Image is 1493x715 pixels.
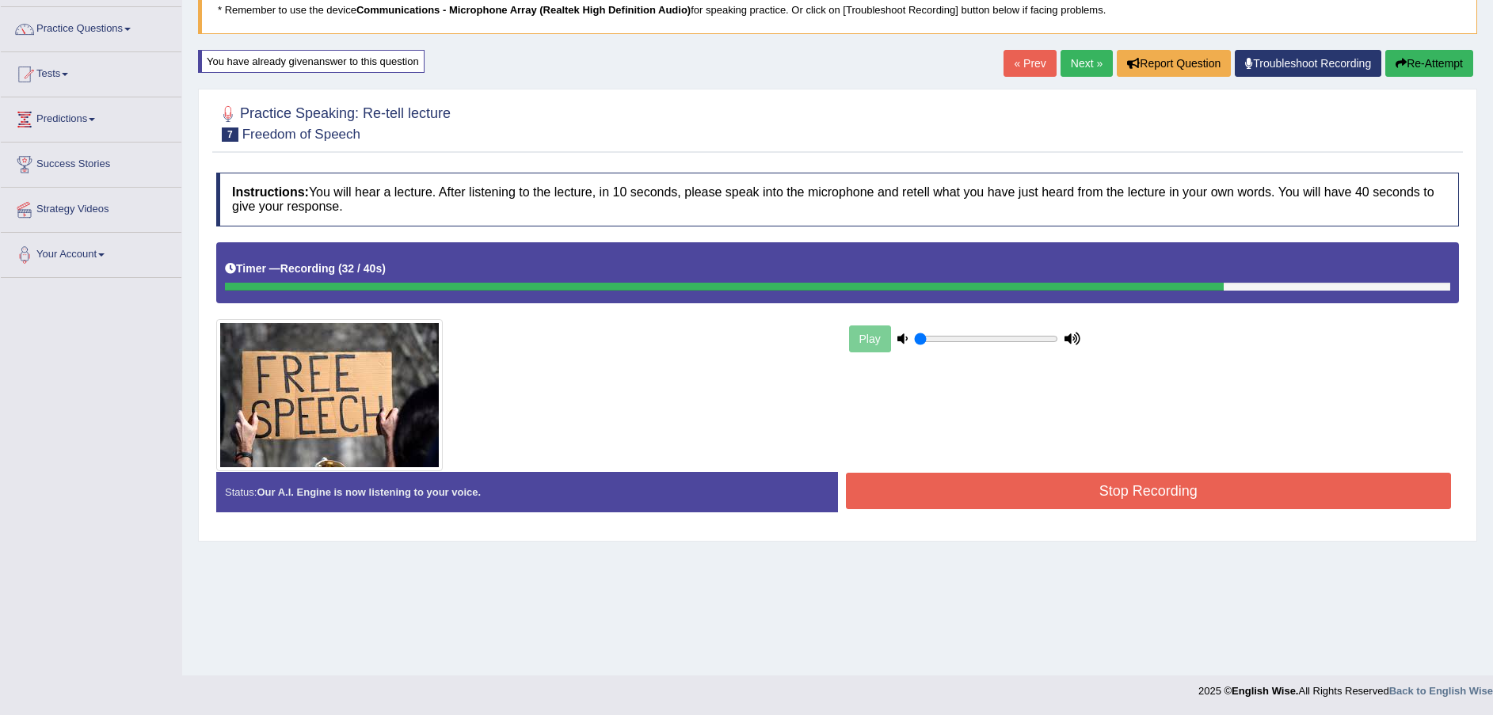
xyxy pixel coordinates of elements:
[232,185,309,199] b: Instructions:
[257,486,481,498] strong: Our A.I. Engine is now listening to your voice.
[1004,50,1056,77] a: « Prev
[216,472,838,512] div: Status:
[342,262,383,275] b: 32 / 40s
[382,262,386,275] b: )
[1,52,181,92] a: Tests
[1,233,181,272] a: Your Account
[1061,50,1113,77] a: Next »
[1235,50,1381,77] a: Troubleshoot Recording
[1,97,181,137] a: Predictions
[846,473,1452,509] button: Stop Recording
[1389,685,1493,697] a: Back to English Wise
[1,7,181,47] a: Practice Questions
[225,263,386,275] h5: Timer —
[242,127,360,142] small: Freedom of Speech
[1,143,181,182] a: Success Stories
[338,262,342,275] b: (
[198,50,425,73] div: You have already given answer to this question
[222,127,238,142] span: 7
[356,4,691,16] b: Communications - Microphone Array (Realtek High Definition Audio)
[1232,685,1298,697] strong: English Wise.
[1198,675,1493,698] div: 2025 © All Rights Reserved
[216,173,1459,226] h4: You will hear a lecture. After listening to the lecture, in 10 seconds, please speak into the mic...
[216,102,451,142] h2: Practice Speaking: Re-tell lecture
[280,262,335,275] b: Recording
[1,188,181,227] a: Strategy Videos
[1117,50,1231,77] button: Report Question
[1385,50,1473,77] button: Re-Attempt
